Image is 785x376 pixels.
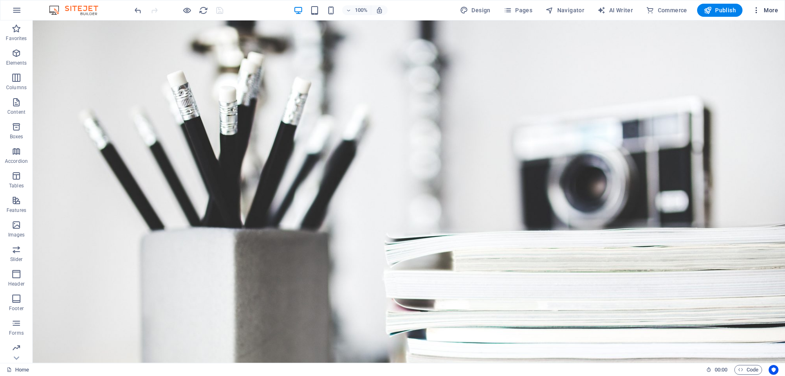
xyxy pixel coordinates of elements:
button: Design [457,4,494,17]
span: : [720,367,722,373]
button: Usercentrics [769,365,778,375]
button: Click here to leave preview mode and continue editing [182,5,192,15]
button: 100% [342,5,371,15]
p: Slider [10,256,23,263]
img: Editor Logo [47,5,108,15]
p: Images [8,232,25,238]
i: Undo: Change meta tags (Ctrl+Z) [133,6,143,15]
button: More [749,4,781,17]
span: AI Writer [597,6,633,14]
button: Commerce [643,4,691,17]
button: Navigator [542,4,588,17]
p: Columns [6,84,27,91]
button: Pages [500,4,536,17]
p: Header [8,281,25,287]
p: Footer [9,305,24,312]
p: Favorites [6,35,27,42]
span: Pages [504,6,532,14]
h6: 100% [354,5,368,15]
i: Reload page [199,6,208,15]
span: Design [460,6,491,14]
p: Tables [9,182,24,189]
span: Commerce [646,6,687,14]
span: 00 00 [715,365,727,375]
button: reload [198,5,208,15]
button: undo [133,5,143,15]
p: Features [7,207,26,214]
button: Code [734,365,762,375]
p: Content [7,109,25,115]
button: AI Writer [594,4,636,17]
span: More [752,6,778,14]
button: Publish [697,4,742,17]
p: Accordion [5,158,28,164]
h6: Session time [706,365,728,375]
span: Publish [704,6,736,14]
span: Code [738,365,758,375]
p: Elements [6,60,27,66]
i: On resize automatically adjust zoom level to fit chosen device. [376,7,383,14]
p: Boxes [10,133,23,140]
p: Forms [9,330,24,336]
span: Navigator [545,6,584,14]
div: Design (Ctrl+Alt+Y) [457,4,494,17]
a: Click to cancel selection. Double-click to open Pages [7,365,29,375]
